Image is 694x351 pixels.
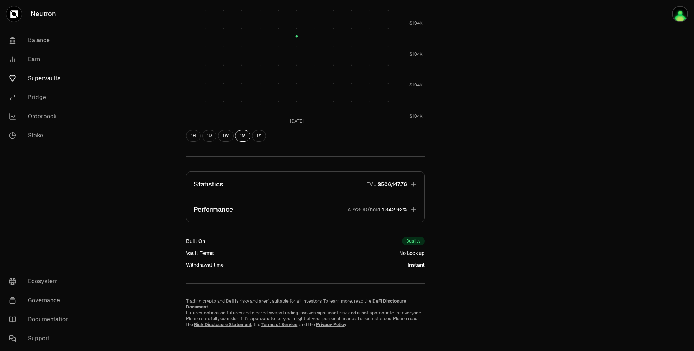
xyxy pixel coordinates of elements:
[186,250,214,257] div: Vault Terms
[408,261,425,269] div: Instant
[367,181,376,188] p: TVL
[252,130,266,142] button: 1Y
[399,250,425,257] div: No Lockup
[409,82,422,88] tspan: $104K
[409,20,422,26] tspan: $104K
[194,179,223,189] p: Statistics
[3,88,79,107] a: Bridge
[194,322,252,328] a: Risk Disclosure Statement
[186,310,425,328] p: Futures, options on futures and cleared swaps trading involves significant risk and is not approp...
[3,329,79,348] a: Support
[261,322,297,328] a: Terms of Service
[186,172,424,197] button: StatisticsTVL$506,147.76
[3,126,79,145] a: Stake
[186,298,406,310] a: DeFi Disclosure Document
[378,181,407,188] span: $506,147.76
[382,206,407,213] span: 1,342.92%
[186,261,224,269] div: Withdrawal time
[3,310,79,329] a: Documentation
[186,298,425,310] p: Trading crypto and Defi is risky and aren't suitable for all investors. To learn more, read the .
[194,204,233,215] p: Performance
[316,322,346,328] a: Privacy Policy
[186,130,201,142] button: 1H
[290,118,303,124] tspan: [DATE]
[3,272,79,291] a: Ecosystem
[3,69,79,88] a: Supervaults
[218,130,234,142] button: 1W
[186,237,205,245] div: Built On
[402,237,425,245] div: Duality
[409,113,422,119] tspan: $104K
[3,107,79,126] a: Orderbook
[409,51,422,57] tspan: $104K
[3,50,79,69] a: Earn
[673,7,687,21] img: brainKID
[3,291,79,310] a: Governance
[202,130,216,142] button: 1D
[235,130,250,142] button: 1M
[3,31,79,50] a: Balance
[186,197,424,222] button: PerformanceAPY30D/hold1,342.92%
[348,206,381,213] p: APY30D/hold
